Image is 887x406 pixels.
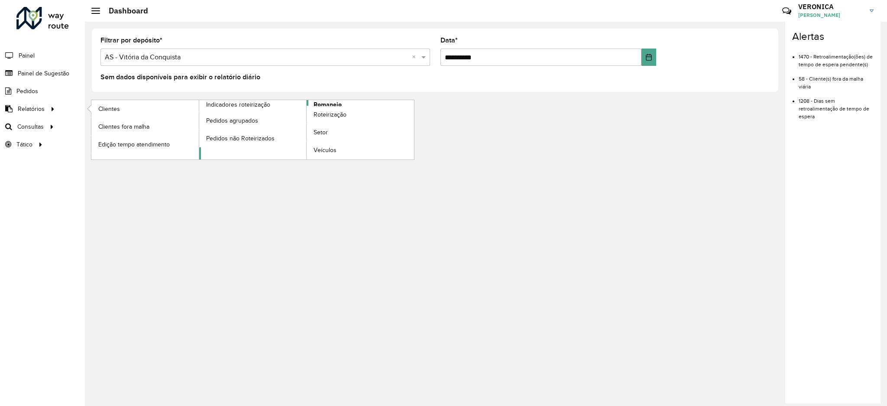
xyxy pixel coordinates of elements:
span: Clientes fora malha [98,122,149,131]
span: Roteirização [314,110,346,119]
span: Painel de Sugestão [18,69,69,78]
span: Clientes [98,104,120,114]
span: Pedidos não Roteirizados [206,134,275,143]
span: Painel [19,51,35,60]
span: Pedidos agrupados [206,116,258,125]
a: Contato Rápido [777,2,796,20]
label: Sem dados disponíveis para exibir o relatório diário [100,72,260,82]
a: Indicadores roteirização [91,100,307,159]
a: Clientes fora malha [91,118,199,135]
h4: Alertas [792,30,874,43]
span: Indicadores roteirização [206,100,270,109]
h2: Dashboard [100,6,148,16]
span: Tático [16,140,32,149]
a: Roteirização [307,106,414,123]
span: Edição tempo atendimento [98,140,170,149]
span: Romaneio [314,100,342,109]
span: Veículos [314,146,337,155]
button: Choose Date [641,49,657,66]
li: 1470 - Retroalimentação(ões) de tempo de espera pendente(s) [799,46,874,68]
li: 58 - Cliente(s) fora da malha viária [799,68,874,91]
a: Clientes [91,100,199,117]
span: Consultas [17,122,44,131]
span: Pedidos [16,87,38,96]
span: Clear all [412,52,419,62]
span: Setor [314,128,328,137]
span: [PERSON_NAME] [798,11,863,19]
label: Filtrar por depósito [100,35,162,45]
a: Pedidos agrupados [199,112,307,129]
a: Edição tempo atendimento [91,136,199,153]
h3: VERONICA [798,3,863,11]
span: Relatórios [18,104,45,114]
a: Setor [307,124,414,141]
a: Romaneio [199,100,414,159]
label: Data [440,35,458,45]
a: Pedidos não Roteirizados [199,130,307,147]
a: Veículos [307,142,414,159]
li: 1208 - Dias sem retroalimentação de tempo de espera [799,91,874,120]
